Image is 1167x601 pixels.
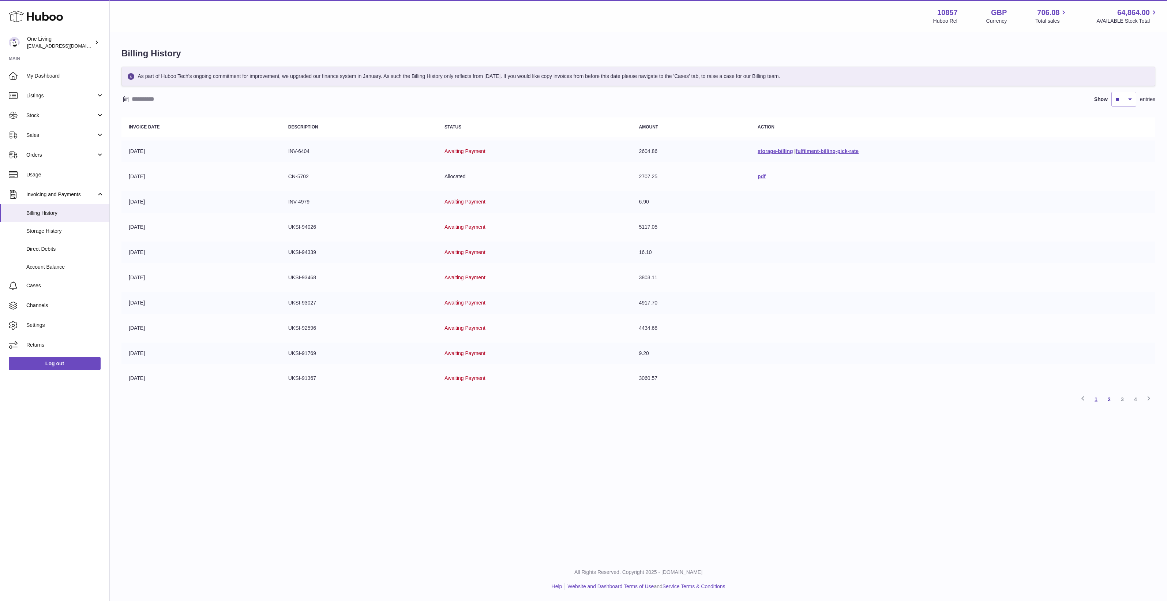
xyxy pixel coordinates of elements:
[27,43,108,49] span: [EMAIL_ADDRESS][DOMAIN_NAME]
[26,191,96,198] span: Invoicing and Payments
[444,224,485,230] span: Awaiting Payment
[632,267,750,288] td: 3803.11
[121,67,1155,86] div: As part of Huboo Tech's ongoing commitment for improvement, we upgraded our finance system in Jan...
[1035,8,1068,25] a: 706.08 Total sales
[26,112,96,119] span: Stock
[444,249,485,255] span: Awaiting Payment
[1037,8,1059,18] span: 706.08
[444,275,485,280] span: Awaiting Payment
[663,583,725,589] a: Service Terms & Conditions
[121,292,281,314] td: [DATE]
[1089,393,1103,406] a: 1
[121,267,281,288] td: [DATE]
[632,367,750,389] td: 3060.57
[991,8,1007,18] strong: GBP
[444,148,485,154] span: Awaiting Payment
[26,228,104,235] span: Storage History
[758,148,793,154] a: storage-billing
[121,166,281,187] td: [DATE]
[281,216,437,238] td: UKSI-94026
[116,569,1161,576] p: All Rights Reserved. Copyright 2025 - [DOMAIN_NAME]
[27,36,93,49] div: One Living
[121,191,281,213] td: [DATE]
[1103,393,1116,406] a: 2
[444,325,485,331] span: Awaiting Payment
[121,141,281,162] td: [DATE]
[1096,18,1158,25] span: AVAILABLE Stock Total
[26,341,104,348] span: Returns
[444,350,485,356] span: Awaiting Payment
[26,264,104,270] span: Account Balance
[933,18,958,25] div: Huboo Ref
[26,322,104,329] span: Settings
[26,282,104,289] span: Cases
[444,124,461,130] strong: Status
[937,8,958,18] strong: 10857
[1116,393,1129,406] a: 3
[632,343,750,364] td: 9.20
[444,300,485,306] span: Awaiting Payment
[26,132,96,139] span: Sales
[444,173,466,179] span: Allocated
[26,210,104,217] span: Billing History
[796,148,859,154] a: fulfilment-billing-pick-rate
[281,267,437,288] td: UKSI-93468
[1129,393,1142,406] a: 4
[281,141,437,162] td: INV-6404
[552,583,562,589] a: Help
[281,317,437,339] td: UKSI-92596
[1096,8,1158,25] a: 64,864.00 AVAILABLE Stock Total
[758,124,774,130] strong: Action
[1094,96,1108,103] label: Show
[632,317,750,339] td: 4434.68
[632,292,750,314] td: 4917.70
[9,357,101,370] a: Log out
[121,317,281,339] td: [DATE]
[632,216,750,238] td: 5117.05
[1035,18,1068,25] span: Total sales
[121,343,281,364] td: [DATE]
[281,292,437,314] td: UKSI-93027
[1117,8,1150,18] span: 64,864.00
[565,583,725,590] li: and
[121,48,1155,59] h1: Billing History
[632,191,750,213] td: 6.90
[121,242,281,263] td: [DATE]
[444,375,485,381] span: Awaiting Payment
[632,242,750,263] td: 16.10
[758,173,766,179] a: pdf
[26,246,104,253] span: Direct Debits
[281,367,437,389] td: UKSI-91367
[288,124,318,130] strong: Description
[444,199,485,205] span: Awaiting Payment
[281,242,437,263] td: UKSI-94339
[26,72,104,79] span: My Dashboard
[632,166,750,187] td: 2707.25
[986,18,1007,25] div: Currency
[26,302,104,309] span: Channels
[281,343,437,364] td: UKSI-91769
[1140,96,1155,103] span: entries
[281,166,437,187] td: CN-5702
[281,191,437,213] td: INV-4979
[26,171,104,178] span: Usage
[129,124,160,130] strong: Invoice Date
[632,141,750,162] td: 2604.86
[567,583,654,589] a: Website and Dashboard Terms of Use
[639,124,658,130] strong: Amount
[121,216,281,238] td: [DATE]
[794,148,796,154] span: |
[26,152,96,158] span: Orders
[9,37,20,48] img: internalAdmin-10857@internal.huboo.com
[26,92,96,99] span: Listings
[121,367,281,389] td: [DATE]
